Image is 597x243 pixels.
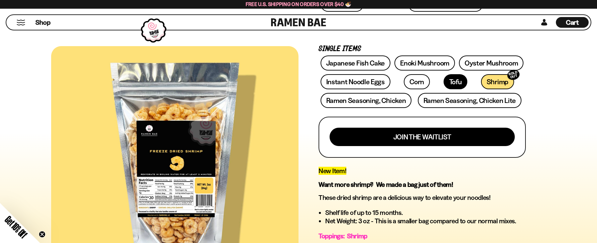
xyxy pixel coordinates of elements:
[3,214,29,240] span: Get 10% Off
[319,46,526,52] p: Single Items
[319,232,367,240] span: Toppings: Shrimp
[325,217,526,225] li: Net Weight: 3 oz - This is a smaller bag compared to our normal mixes.
[325,209,526,217] li: Shelf life of up to 15 months.
[35,18,50,27] span: Shop
[459,55,524,71] a: Oyster Mushroom
[321,93,412,108] a: Ramen Seasoning, Chicken
[566,18,579,26] span: Cart
[319,180,453,189] strong: Want more shrimp? We made a bag just of them!
[35,17,50,28] a: Shop
[321,55,391,71] a: Japanese Fish Cake
[319,194,526,202] p: These dried shrimp are a delicious way to elevate your noodles!
[444,74,468,89] a: Tofu
[404,74,430,89] a: Corn
[321,74,390,89] a: Instant Noodle Eggs
[418,93,521,108] a: Ramen Seasoning, Chicken Lite
[39,231,45,238] button: Close teaser
[330,128,515,146] button: Join the waitlist
[246,1,352,7] span: Free U.S. Shipping on Orders over $40 🍜
[556,15,589,30] div: Cart
[393,133,451,140] span: Join the waitlist
[16,20,25,25] button: Mobile Menu Trigger
[394,55,455,71] a: Enoki Mushroom
[319,167,346,175] span: New Item!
